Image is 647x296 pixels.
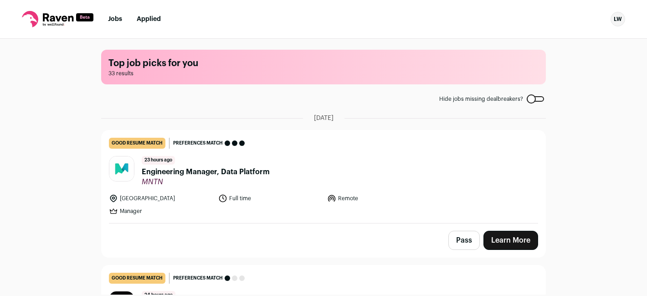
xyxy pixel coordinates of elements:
div: good resume match [109,138,165,149]
span: [DATE] [314,114,334,123]
a: Learn More [483,231,538,250]
span: Engineering Manager, Data Platform [142,166,270,177]
span: Hide jobs missing dealbreakers? [439,95,523,103]
span: 23 hours ago [142,156,175,165]
span: 33 results [108,70,539,77]
li: Remote [327,194,431,203]
div: good resume match [109,273,165,284]
span: MNTN [142,177,270,187]
span: Preferences match [173,274,223,283]
button: Open dropdown [611,12,625,26]
a: Applied [137,16,161,22]
li: Manager [109,207,213,216]
a: good resume match Preferences match 23 hours ago Engineering Manager, Data Platform MNTN [GEOGRAP... [102,130,545,223]
div: LW [611,12,625,26]
button: Pass [448,231,480,250]
h1: Top job picks for you [108,57,539,70]
a: Jobs [108,16,122,22]
img: bd43b29d88c3d8bf01e50ea52e6c49c5355be34d0ee7b31e5936a8108a6d1a20 [109,156,134,181]
li: Full time [218,194,322,203]
li: [GEOGRAPHIC_DATA] [109,194,213,203]
span: Preferences match [173,139,223,148]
